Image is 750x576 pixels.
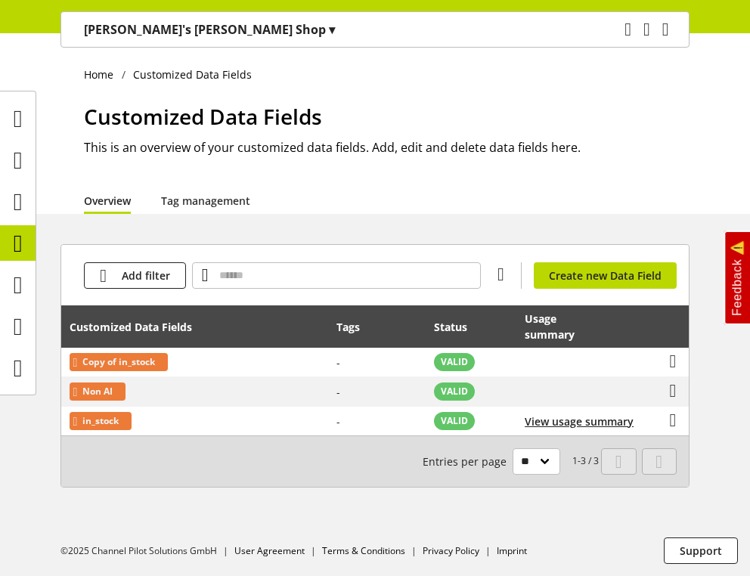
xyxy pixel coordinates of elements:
[122,268,170,283] span: Add filter
[724,231,750,325] a: Feedback ⚠️
[82,382,113,401] span: Non AI
[525,413,634,429] button: View usage summary
[534,262,677,289] a: Create new Data Field
[549,268,662,283] span: Create new Data Field
[84,67,122,82] a: Home
[60,544,234,558] li: ©2025 Channel Pilot Solutions GmbH
[84,102,322,131] span: Customized Data Fields
[336,385,340,399] span: -
[70,319,207,335] div: Customized Data Fields
[434,319,482,335] div: Status
[664,537,738,564] button: Support
[441,385,468,398] span: VALID
[161,193,250,209] a: Tag management
[441,414,468,428] span: VALID
[60,11,690,48] nav: main navigation
[336,319,360,335] div: Tags
[84,138,690,156] h2: This is an overview of your customized data fields. Add, edit and delete data fields here.
[423,448,599,475] small: 1-3 / 3
[322,544,405,557] a: Terms & Conditions
[82,353,155,371] span: Copy of in_stock
[441,355,468,369] span: VALID
[82,412,119,430] span: in_stock
[525,311,611,342] div: Usage summary
[497,544,527,557] a: Imprint
[423,544,479,557] a: Privacy Policy
[329,21,335,38] span: ▾
[680,543,722,559] span: Support
[336,414,340,429] span: -
[84,193,131,209] a: Overview
[234,544,305,557] a: User Agreement
[84,262,186,289] button: Add filter
[423,454,513,469] span: Entries per page
[336,355,340,370] span: -
[84,20,335,39] p: [PERSON_NAME]'s [PERSON_NAME] Shop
